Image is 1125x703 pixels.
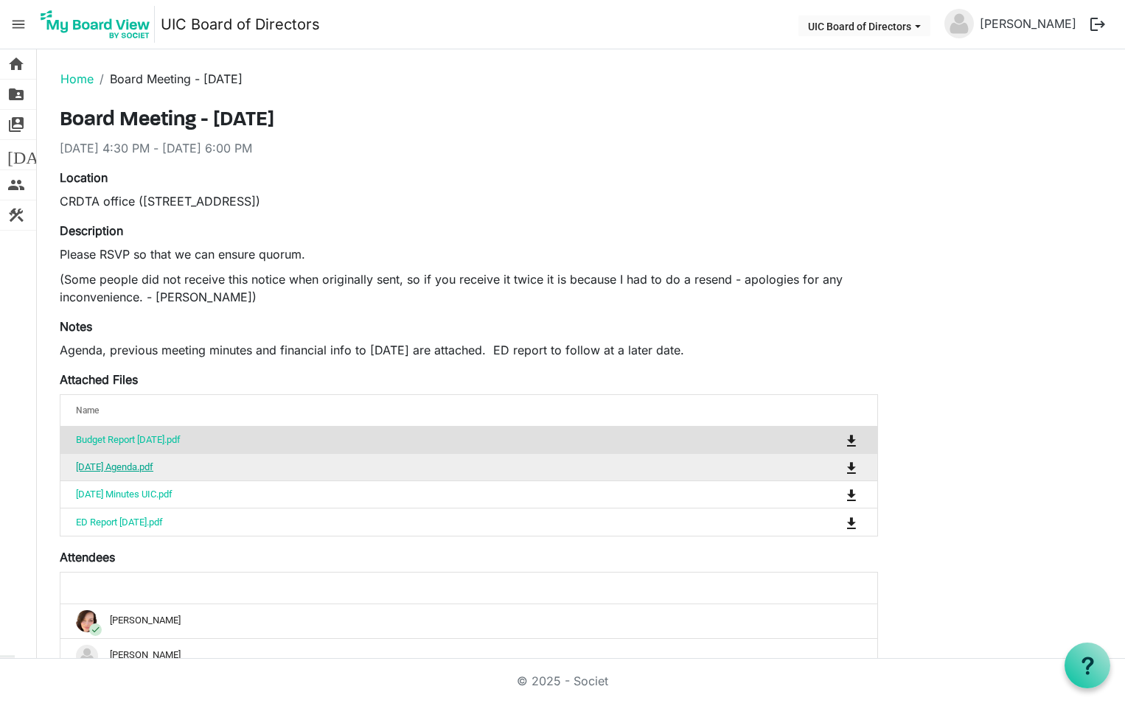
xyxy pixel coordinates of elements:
span: people [7,170,25,200]
a: [PERSON_NAME] [974,9,1082,38]
span: switch_account [7,110,25,139]
span: folder_shared [7,80,25,109]
a: UIC Board of Directors [161,10,320,39]
h3: Board Meeting - [DATE] [60,108,878,133]
span: Name [76,405,99,416]
label: Notes [60,318,92,335]
span: check [89,623,102,636]
a: Budget Report [DATE].pdf [76,434,181,445]
a: Home [60,71,94,86]
button: Download [841,484,862,505]
a: [DATE] Agenda.pdf [76,461,153,472]
img: no-profile-picture.svg [944,9,974,38]
img: no-profile-picture.svg [76,645,98,667]
span: [DATE] [7,140,64,169]
div: [PERSON_NAME] [76,610,862,632]
span: menu [4,10,32,38]
td: Budget Report August 2025.pdf is template cell column header Name [60,427,785,453]
p: (Some people did not receive this notice when originally sent, so if you receive it twice it is b... [60,270,878,306]
button: UIC Board of Directors dropdownbutton [798,15,930,36]
td: checkAmy Wright is template cell column header [60,604,877,638]
button: Download [841,511,862,532]
td: ED Report Sept 2025.pdf is template cell column header Name [60,508,785,535]
label: Description [60,222,123,239]
li: Board Meeting - [DATE] [94,70,243,88]
a: [DATE] Minutes UIC.pdf [76,489,173,500]
td: June 18 2025 Minutes UIC.pdf is template cell column header Name [60,480,785,508]
a: My Board View Logo [36,6,161,43]
button: Download [841,430,862,450]
div: [DATE] 4:30 PM - [DATE] 6:00 PM [60,139,878,157]
button: Download [841,457,862,478]
p: Agenda, previous meeting minutes and financial info to [DATE] are attached. ED report to follow a... [60,341,878,359]
a: ED Report [DATE].pdf [76,517,163,528]
div: [PERSON_NAME] [76,645,862,667]
label: Attached Files [60,371,138,388]
div: CRDTA office ([STREET_ADDRESS]) [60,192,878,210]
td: is Command column column header [785,480,877,508]
td: is Command column column header [785,427,877,453]
img: aZda651_YrtB0d3iDw2VWU6hlcmlxgORkYhRWXcu6diS1fUuzblDemDitxXHgJcDUASUXKKMmrJj1lYLVKcG1g_thumb.png [76,610,98,632]
td: Sept 24 2025 Agenda.pdf is template cell column header Name [60,453,785,480]
td: is Command column column header [785,508,877,535]
span: home [7,49,25,79]
button: logout [1082,9,1113,40]
td: closeAndrea Craddock is template cell column header [60,638,877,673]
td: is Command column column header [785,453,877,480]
a: © 2025 - Societ [517,674,608,688]
p: Please RSVP so that we can ensure quorum. [60,245,878,263]
span: construction [7,200,25,230]
label: Location [60,169,108,186]
label: Attendees [60,548,115,566]
img: My Board View Logo [36,6,155,43]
